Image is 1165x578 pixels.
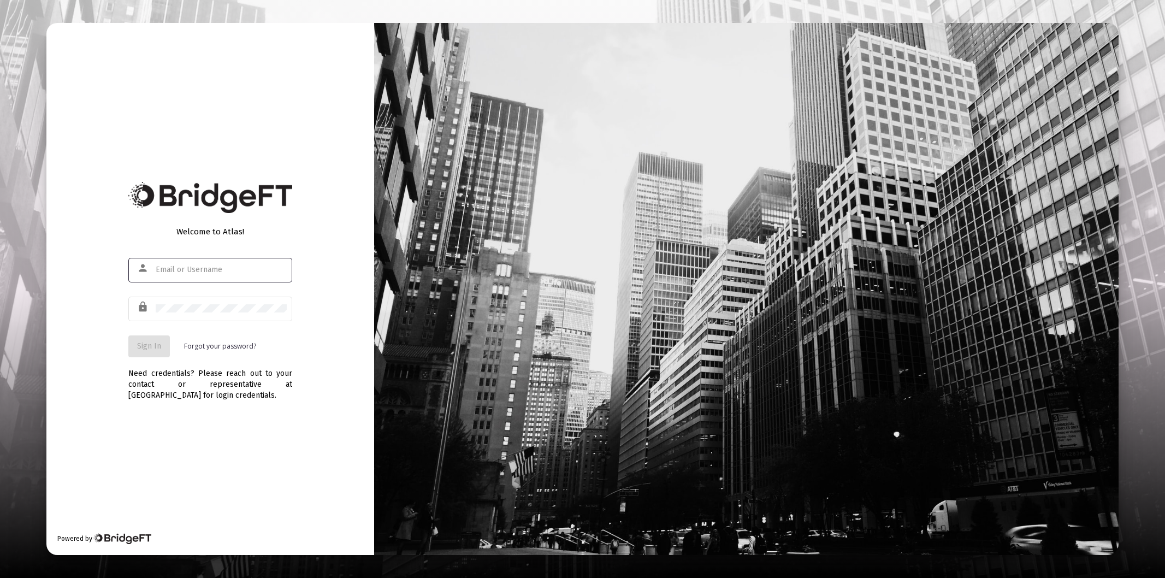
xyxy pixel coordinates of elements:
[57,533,151,544] div: Powered by
[137,262,150,275] mat-icon: person
[184,341,256,352] a: Forgot your password?
[128,182,292,213] img: Bridge Financial Technology Logo
[156,266,287,274] input: Email or Username
[137,341,161,351] span: Sign In
[128,335,170,357] button: Sign In
[128,357,292,401] div: Need credentials? Please reach out to your contact or representative at [GEOGRAPHIC_DATA] for log...
[137,300,150,314] mat-icon: lock
[128,226,292,237] div: Welcome to Atlas!
[93,533,151,544] img: Bridge Financial Technology Logo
